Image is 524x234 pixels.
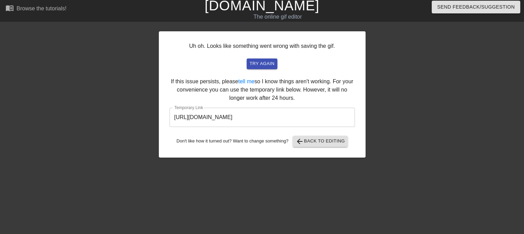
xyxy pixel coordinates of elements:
[159,31,366,158] div: Uh oh. Looks like something went wrong with saving the gif. If this issue persists, please so I k...
[169,108,355,127] input: bare
[296,137,304,146] span: arrow_back
[437,3,515,11] span: Send Feedback/Suggestion
[296,137,345,146] span: Back to Editing
[247,58,277,69] button: try again
[249,60,274,68] span: try again
[6,4,14,12] span: menu_book
[178,13,377,21] div: The online gif editor
[17,6,66,11] div: Browse the tutorials!
[293,136,348,147] button: Back to Editing
[169,136,355,147] div: Don't like how it turned out? Want to change something?
[6,4,66,14] a: Browse the tutorials!
[432,1,520,13] button: Send Feedback/Suggestion
[238,78,254,84] a: tell me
